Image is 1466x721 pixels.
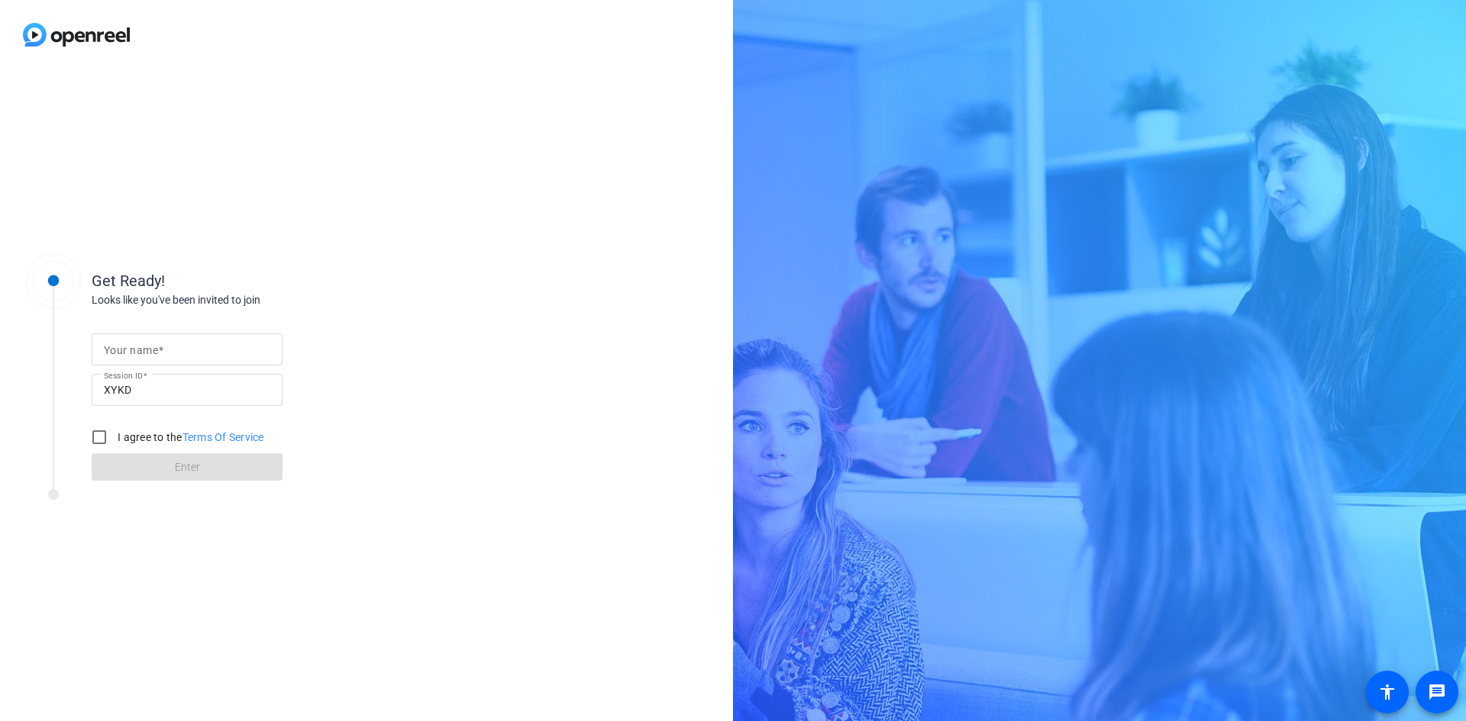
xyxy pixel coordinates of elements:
[104,371,143,380] mat-label: Session ID
[1428,683,1446,701] mat-icon: message
[92,269,397,292] div: Get Ready!
[92,292,397,308] div: Looks like you've been invited to join
[115,430,264,445] label: I agree to the
[182,431,264,443] a: Terms Of Service
[104,344,158,356] mat-label: Your name
[1378,683,1397,701] mat-icon: accessibility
